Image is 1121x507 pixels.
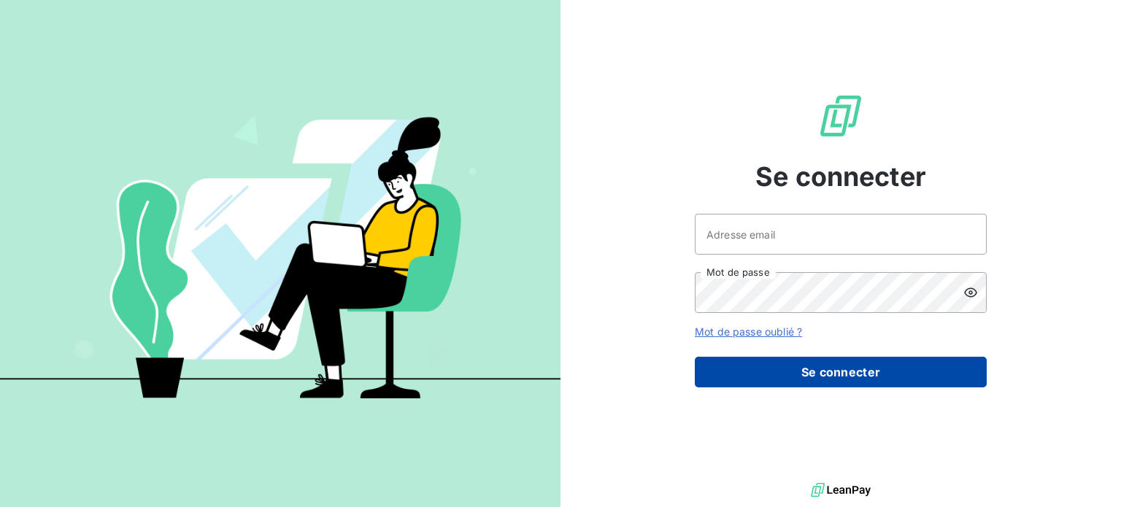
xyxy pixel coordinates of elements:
img: Logo LeanPay [817,93,864,139]
input: placeholder [695,214,987,255]
span: Se connecter [755,157,926,196]
button: Se connecter [695,357,987,387]
a: Mot de passe oublié ? [695,325,802,338]
img: logo [811,479,871,501]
